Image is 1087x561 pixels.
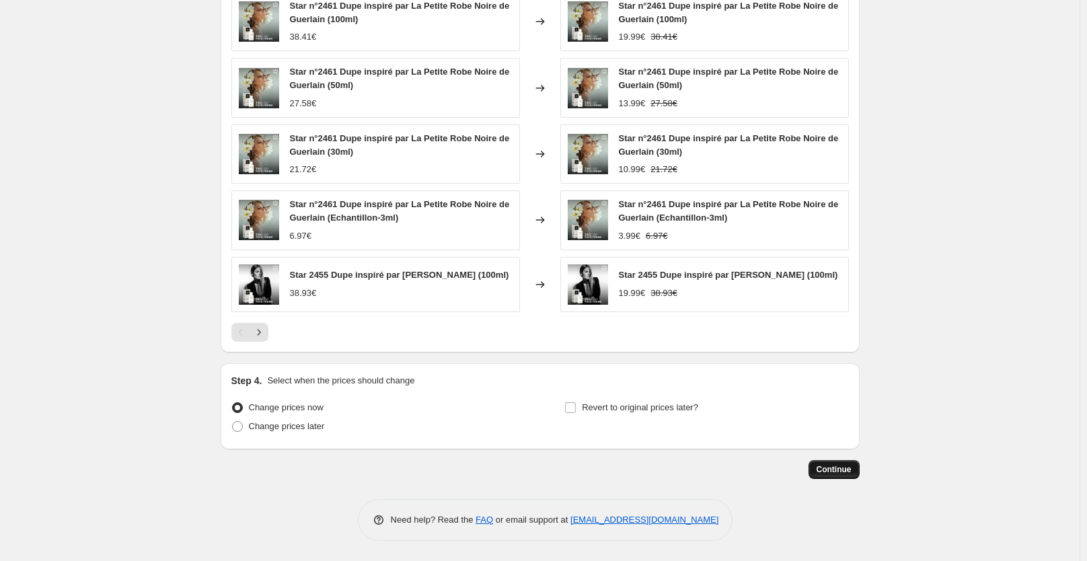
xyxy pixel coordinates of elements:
img: 2461-parfums-star_80x.jpg [239,200,279,240]
span: Continue [817,464,852,475]
div: 19.99€ [619,287,646,300]
strike: 38.41€ [650,30,677,44]
div: 6.97€ [290,229,312,243]
span: Star n°2461 Dupe inspiré par La Petite Robe Noire de Guerlain (30ml) [619,133,839,157]
img: 2455-parfums-star_80x.jpg [568,264,608,305]
a: FAQ [476,515,493,525]
p: Select when the prices should change [267,374,414,387]
img: 2461-parfums-star_80x.jpg [568,68,608,108]
h2: Step 4. [231,374,262,387]
img: 2461-parfums-star_80x.jpg [239,134,279,174]
span: Star n°2461 Dupe inspiré par La Petite Robe Noire de Guerlain (30ml) [290,133,510,157]
span: Revert to original prices later? [582,402,698,412]
strike: 38.93€ [650,287,677,300]
span: or email support at [493,515,570,525]
span: Change prices later [249,421,325,431]
div: 10.99€ [619,163,646,176]
span: Star 2455 Dupe inspiré par [PERSON_NAME] (100ml) [619,270,838,280]
span: Star n°2461 Dupe inspiré par La Petite Robe Noire de Guerlain (Echantillon-3ml) [290,199,510,223]
strike: 6.97€ [646,229,668,243]
span: Change prices now [249,402,324,412]
span: Star n°2461 Dupe inspiré par La Petite Robe Noire de Guerlain (50ml) [619,67,839,90]
span: Need help? Read the [391,515,476,525]
img: 2455-parfums-star_80x.jpg [239,264,279,305]
div: 3.99€ [619,229,641,243]
button: Next [250,323,268,342]
span: Star n°2461 Dupe inspiré par La Petite Robe Noire de Guerlain (100ml) [290,1,510,24]
img: 2461-parfums-star_80x.jpg [239,1,279,42]
img: 2461-parfums-star_80x.jpg [239,68,279,108]
button: Continue [809,460,860,479]
div: 19.99€ [619,30,646,44]
strike: 21.72€ [650,163,677,176]
span: Star n°2461 Dupe inspiré par La Petite Robe Noire de Guerlain (Echantillon-3ml) [619,199,839,223]
img: 2461-parfums-star_80x.jpg [568,1,608,42]
strike: 27.58€ [650,97,677,110]
div: 13.99€ [619,97,646,110]
div: 38.41€ [290,30,317,44]
img: 2461-parfums-star_80x.jpg [568,134,608,174]
span: Star 2455 Dupe inspiré par [PERSON_NAME] (100ml) [290,270,509,280]
div: 38.93€ [290,287,317,300]
nav: Pagination [231,323,268,342]
img: 2461-parfums-star_80x.jpg [568,200,608,240]
div: 27.58€ [290,97,317,110]
a: [EMAIL_ADDRESS][DOMAIN_NAME] [570,515,718,525]
div: 21.72€ [290,163,317,176]
span: Star n°2461 Dupe inspiré par La Petite Robe Noire de Guerlain (100ml) [619,1,839,24]
span: Star n°2461 Dupe inspiré par La Petite Robe Noire de Guerlain (50ml) [290,67,510,90]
